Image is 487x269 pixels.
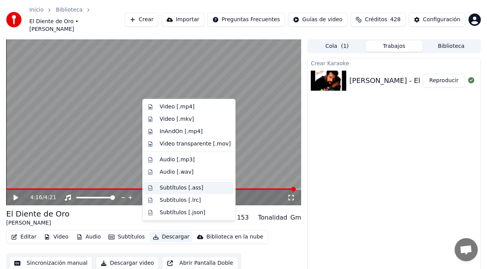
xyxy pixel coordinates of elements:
button: Configuración [409,13,465,27]
button: Cola [308,41,366,52]
div: Biblioteca en la nube [206,233,263,241]
button: Editar [8,232,39,242]
div: [PERSON_NAME] [6,219,69,227]
span: ( 1 ) [341,42,349,50]
div: / [30,194,49,201]
div: [PERSON_NAME] - El Diente de Oro [349,75,471,86]
button: Trabajos [366,41,423,52]
div: Gm [290,213,301,222]
div: Subtítulos [.lrc] [160,196,201,204]
span: 428 [390,16,401,24]
button: Descargar [150,232,193,242]
a: Chat abierto [455,238,478,261]
button: Preguntas Frecuentes [207,13,285,27]
button: Importar [162,13,204,27]
button: Video [41,232,71,242]
div: InAndOn [.mp4] [160,128,203,135]
div: Video [.mkv] [160,115,194,123]
button: Guías de video [288,13,347,27]
button: Créditos428 [351,13,406,27]
div: Audio [.wav] [160,168,194,176]
div: Crear Karaoke [308,58,480,68]
span: Créditos [365,16,387,24]
div: Video transparente [.mov] [160,140,231,148]
button: Biblioteca [423,41,480,52]
button: Audio [73,232,104,242]
div: Configuración [423,16,460,24]
div: El Diente de Oro [6,208,69,219]
div: Audio [.mp3] [160,156,195,164]
div: Subtítulos [.ass] [160,184,203,192]
img: youka [6,12,22,27]
span: 4:16 [30,194,42,201]
button: Reproducir [423,74,465,88]
a: Biblioteca [56,6,83,14]
div: Subtítulos [.json] [160,209,206,217]
button: Subtítulos [105,232,148,242]
div: Video [.mp4] [160,103,194,111]
button: Crear [125,13,158,27]
div: Tonalidad [258,213,287,222]
span: El Diente de Oro • [PERSON_NAME] [29,18,125,33]
span: 4:21 [44,194,56,201]
div: 153 [237,213,249,222]
nav: breadcrumb [29,6,125,33]
a: Inicio [29,6,44,14]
